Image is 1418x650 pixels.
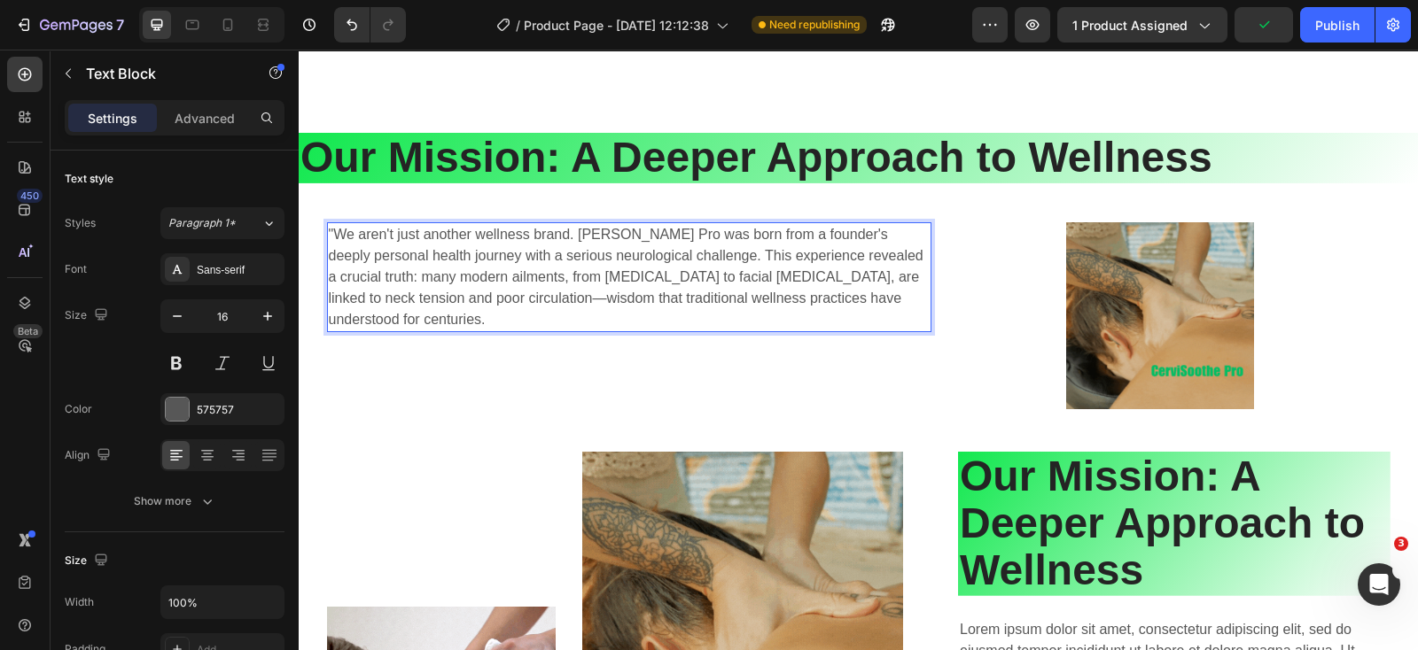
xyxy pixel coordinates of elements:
p: Settings [88,109,137,128]
button: Show more [65,485,284,517]
div: Undo/Redo [334,7,406,43]
div: Publish [1315,16,1360,35]
img: gempages_574935243723637872-71dee563-efbf-4a16-8f77-0fb450ac5abe.gif [767,173,955,360]
div: Align [65,444,114,468]
div: Color [65,401,92,417]
div: 450 [17,189,43,203]
div: Width [65,594,94,610]
div: Text style [65,171,113,187]
p: Text Block [86,63,237,84]
button: 7 [7,7,132,43]
h2: Our Mission: A Deeper Approach to Wellness [659,402,1092,546]
p: 7 [116,14,124,35]
div: Show more [134,492,216,510]
div: Font [65,261,87,277]
div: Beta [13,324,43,338]
span: 1 product assigned [1072,16,1188,35]
span: Need republishing [769,17,860,33]
div: 575757 [197,402,280,418]
p: "We aren't just another wellness brand. [PERSON_NAME] Pro was born from a founder's deeply person... [30,174,632,281]
span: Paragraph 1* [168,215,236,231]
div: Sans-serif [197,262,280,278]
input: Auto [161,586,284,618]
span: / [516,16,520,35]
iframe: Design area [299,50,1418,650]
button: Publish [1300,7,1375,43]
div: Styles [65,215,96,231]
iframe: Intercom live chat [1358,563,1400,606]
div: Size [65,549,112,573]
button: 1 product assigned [1057,7,1227,43]
span: Product Page - [DATE] 12:12:38 [524,16,709,35]
span: 3 [1394,537,1408,551]
p: Advanced [175,109,235,128]
button: Paragraph 1* [160,207,284,239]
div: Rich Text Editor. Editing area: main [28,173,634,282]
div: Size [65,304,112,328]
